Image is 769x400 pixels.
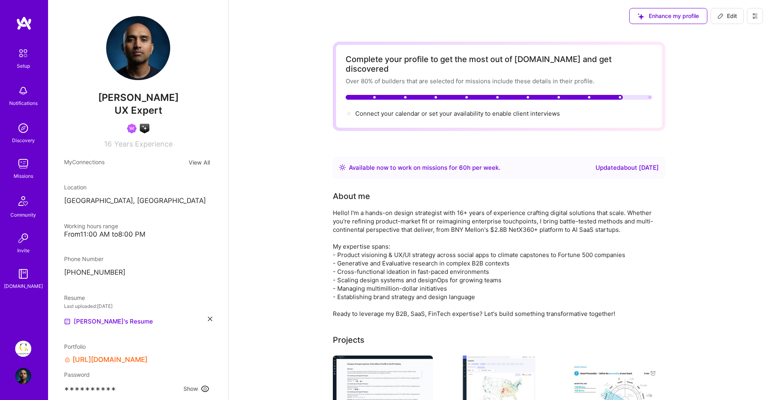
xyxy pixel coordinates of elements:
button: View All [186,158,212,167]
img: Resume [64,318,70,325]
span: [PERSON_NAME] [64,92,212,104]
img: User Avatar [106,16,170,80]
div: Last uploaded: [DATE] [64,302,212,310]
span: ∗∗∗∗∗∗∗∗∗∗ [64,385,116,392]
div: Updated about [DATE] [596,163,659,173]
div: Missions [14,172,33,180]
span: Years Experience [114,140,173,148]
i: icon SuggestedTeams [638,13,644,20]
div: Community [10,211,36,219]
button: Edit [711,8,744,24]
img: bell [15,83,31,99]
div: Notifications [9,99,38,107]
div: Setup [17,62,30,70]
img: Availability [339,164,346,171]
div: Available now to work on missions for h per week . [349,163,500,173]
img: setup [15,45,32,62]
p: [PHONE_NUMBER] [64,268,212,277]
span: 60 [459,164,467,171]
img: User Avatar [15,368,31,384]
span: Working hours range [64,223,118,229]
img: Community [14,191,33,211]
button: Show [181,384,212,394]
img: A.I. guild [140,124,149,133]
span: Connect your calendar or set your availability to enable client interviews [355,110,560,117]
img: logo [16,16,32,30]
span: Resume [64,294,85,301]
span: Phone Number [64,255,103,262]
span: 16 [104,140,112,148]
div: From 11:00 AM to 8:00 PM [64,230,212,239]
img: teamwork [15,156,31,172]
div: Discovery [12,136,35,145]
img: discovery [15,120,31,136]
div: Hello! I'm a hands-on design strategist with 16+ years of experience crafting digital solutions t... [333,209,653,318]
a: User Avatar [13,368,33,384]
span: UX Expert [115,105,162,116]
img: Been on Mission [127,124,137,133]
div: Over 80% of builders that are selected for missions include these details in their profile. [346,77,652,85]
div: Location [64,183,212,191]
span: Enhance my profile [638,12,699,20]
a: [URL][DOMAIN_NAME] [72,356,147,364]
div: Password [64,370,212,379]
i: icon Close [208,317,212,321]
div: [DOMAIN_NAME] [4,282,43,290]
div: About me [333,190,370,202]
div: Projects [333,334,364,346]
img: Guidepoint: Client Platform [15,341,31,357]
span: My Connections [64,158,105,167]
img: Invite [15,230,31,246]
button: Enhance my profile [629,8,707,24]
div: Invite [17,246,30,255]
a: [PERSON_NAME]'s Resume [64,317,153,326]
a: Guidepoint: Client Platform [13,341,33,357]
span: Portfolio [64,343,86,350]
div: Complete your profile to get the most out of [DOMAIN_NAME] and get discovered [346,54,652,74]
span: Edit [717,12,737,20]
img: guide book [15,266,31,282]
p: [GEOGRAPHIC_DATA], [GEOGRAPHIC_DATA] [64,196,212,206]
